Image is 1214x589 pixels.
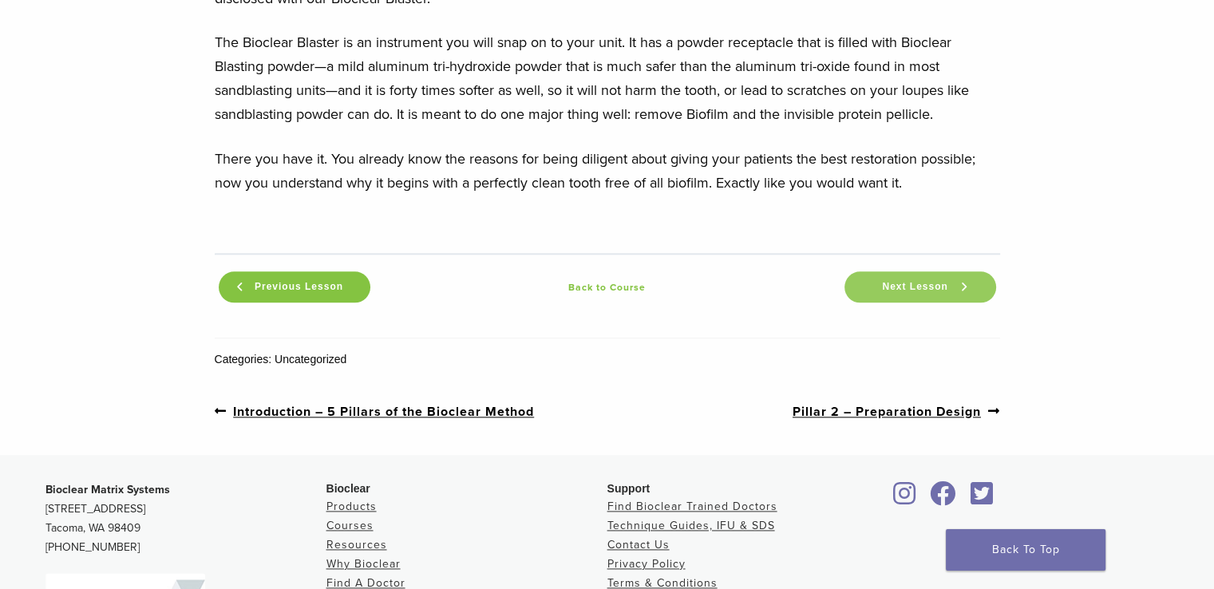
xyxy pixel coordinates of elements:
[245,281,353,293] span: Previous Lesson
[215,147,1000,195] p: There you have it. You already know the reasons for being diligent about giving your patients the...
[326,557,401,571] a: Why Bioclear
[925,491,962,507] a: Bioclear
[844,271,996,302] a: Next Lesson
[215,30,1000,126] p: The Bioclear Blaster is an instrument you will snap on to your unit. It has a powder receptacle t...
[45,483,170,496] strong: Bioclear Matrix Systems
[607,482,650,495] span: Support
[215,351,1000,368] div: Categories: Uncategorized
[215,368,1000,455] nav: Post Navigation
[374,278,840,297] a: Back to Course
[607,519,775,532] a: Technique Guides, IFU & SDS
[607,538,670,551] a: Contact Us
[965,491,998,507] a: Bioclear
[607,557,686,571] a: Privacy Policy
[326,538,387,551] a: Resources
[793,401,1000,421] a: Pillar 2 – Preparation Design
[872,281,957,293] span: Next Lesson
[326,482,370,495] span: Bioclear
[215,401,535,421] a: Introduction – 5 Pillars of the Bioclear Method
[888,491,922,507] a: Bioclear
[45,480,326,557] p: [STREET_ADDRESS] Tacoma, WA 98409 [PHONE_NUMBER]
[607,500,777,513] a: Find Bioclear Trained Doctors
[326,500,377,513] a: Products
[946,529,1105,571] a: Back To Top
[219,271,370,302] a: Previous Lesson
[326,519,374,532] a: Courses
